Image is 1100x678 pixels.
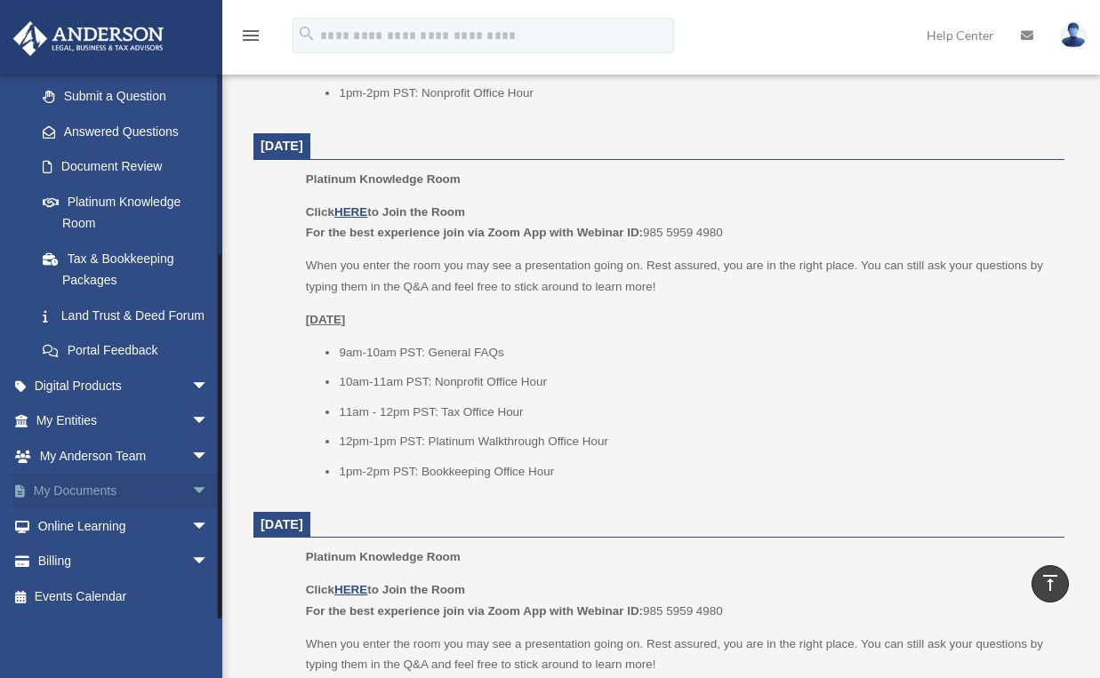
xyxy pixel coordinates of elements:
a: My Entitiesarrow_drop_down [12,403,236,439]
b: Click to Join the Room [306,583,465,596]
i: search [297,24,317,44]
i: vertical_align_top [1040,572,1061,594]
a: Answered Questions [25,114,236,149]
b: Click to Join the Room [306,205,465,219]
span: arrow_drop_down [191,403,227,440]
span: arrow_drop_down [191,544,227,580]
a: Billingarrow_drop_down [12,544,236,579]
p: 985 5959 4980 [306,579,1052,621]
span: arrow_drop_down [191,368,227,404]
span: arrow_drop_down [191,438,227,475]
a: Online Learningarrow_drop_down [12,508,236,544]
a: vertical_align_top [1032,565,1069,602]
span: Platinum Knowledge Room [306,550,461,563]
span: arrow_drop_down [191,508,227,545]
li: 9am-10am PST: General FAQs [339,342,1052,363]
span: arrow_drop_down [191,474,227,510]
p: When you enter the room you may see a presentation going on. Rest assured, you are in the right p... [306,255,1052,297]
a: menu [240,31,261,46]
li: 1pm-2pm PST: Nonprofit Office Hour [339,83,1052,104]
span: Platinum Knowledge Room [306,172,461,186]
li: 11am - 12pm PST: Tax Office Hour [339,402,1052,423]
li: 12pm-1pm PST: Platinum Walkthrough Office Hour [339,431,1052,452]
a: Platinum Knowledge Room [25,184,227,241]
p: 985 5959 4980 [306,202,1052,243]
a: Tax & Bookkeeping Packages [25,241,236,298]
a: Portal Feedback [25,333,236,369]
li: 10am-11am PST: Nonprofit Office Hour [339,371,1052,393]
b: For the best experience join via Zoom App with Webinar ID: [306,604,643,618]
a: Digital Productsarrow_drop_down [12,368,236,403]
a: Land Trust & Deed Forum [25,298,236,333]
i: menu [240,25,261,46]
li: 1pm-2pm PST: Bookkeeping Office Hour [339,461,1052,483]
span: [DATE] [261,139,303,153]
a: Events Calendar [12,578,236,614]
u: [DATE] [306,313,346,326]
img: User Pic [1060,22,1087,48]
a: Document Review [25,149,236,185]
a: Submit a Question [25,79,236,115]
img: Anderson Advisors Platinum Portal [8,21,169,56]
b: For the best experience join via Zoom App with Webinar ID: [306,226,643,239]
a: My Documentsarrow_drop_down [12,474,236,509]
p: When you enter the room you may see a presentation going on. Rest assured, you are in the right p... [306,634,1052,675]
a: HERE [334,205,367,219]
a: My Anderson Teamarrow_drop_down [12,438,236,474]
span: [DATE] [261,517,303,531]
a: HERE [334,583,367,596]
